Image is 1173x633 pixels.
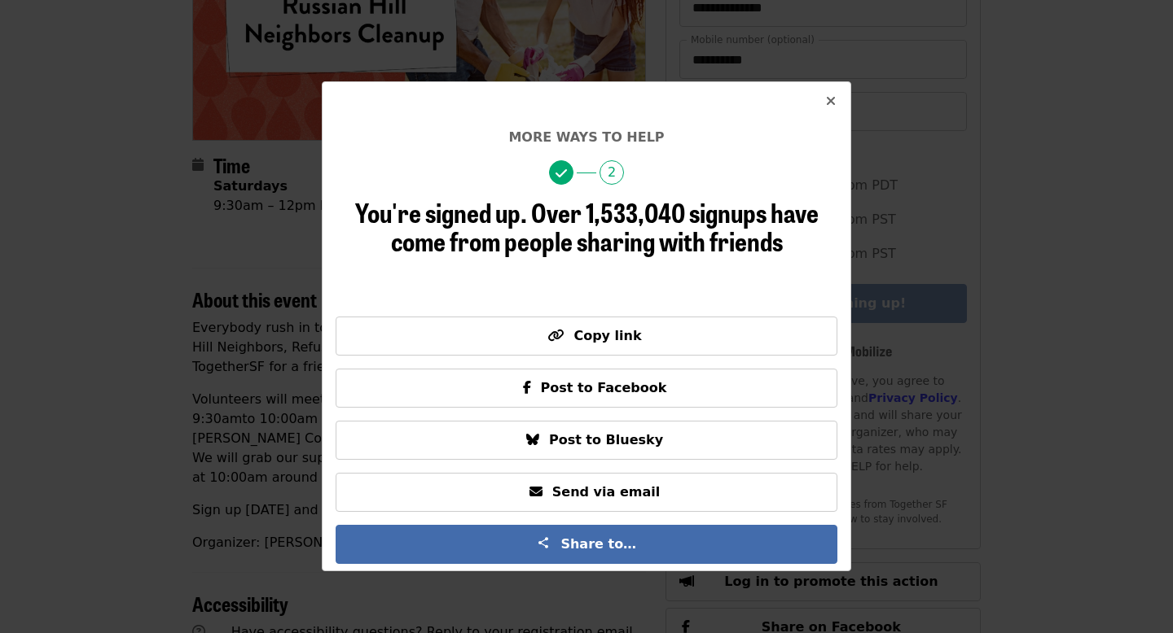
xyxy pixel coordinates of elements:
span: Post to Bluesky [549,432,663,447]
button: Post to Facebook [336,369,837,408]
i: bluesky icon [526,432,539,447]
span: Over 1,533,040 signups have come from people sharing with friends [391,193,819,260]
span: Copy link [573,328,641,343]
span: Share to… [560,536,636,552]
span: Post to Facebook [541,380,667,395]
button: Send via email [336,473,837,512]
img: Share [537,536,550,549]
button: Post to Bluesky [336,421,837,460]
button: Close [811,82,850,121]
i: link icon [547,328,564,343]
i: envelope icon [529,484,543,500]
button: Copy link [336,316,837,356]
span: Send via email [552,484,660,500]
span: More ways to help [508,129,664,145]
span: 2 [600,160,624,185]
i: facebook-f icon [523,380,531,395]
span: You're signed up. [355,193,527,231]
i: check icon [556,166,567,181]
button: Share to… [336,525,837,564]
i: times icon [826,94,836,109]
